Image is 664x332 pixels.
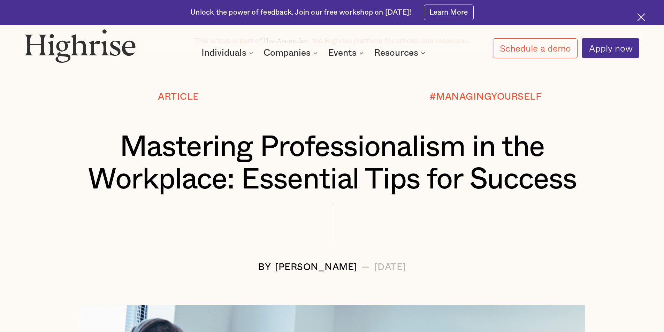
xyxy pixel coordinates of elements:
[328,49,366,57] div: Events
[328,49,357,57] div: Events
[374,262,406,272] div: [DATE]
[258,262,271,272] div: BY
[275,262,357,272] div: [PERSON_NAME]
[429,92,542,102] div: #MANAGINGYOURSELF
[637,13,645,21] img: Cross icon
[374,49,418,57] div: Resources
[374,49,427,57] div: Resources
[51,131,614,196] h1: Mastering Professionalism in the Workplace: Essential Tips for Success
[201,49,255,57] div: Individuals
[361,262,370,272] div: —
[25,29,136,62] img: Highrise logo
[493,38,578,58] a: Schedule a demo
[264,49,311,57] div: Companies
[158,92,199,102] div: Article
[190,8,411,17] div: Unlock the power of feedback. Join our free workshop on [DATE]!
[582,38,639,58] a: Apply now
[264,49,320,57] div: Companies
[201,49,246,57] div: Individuals
[424,5,474,20] a: Learn More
